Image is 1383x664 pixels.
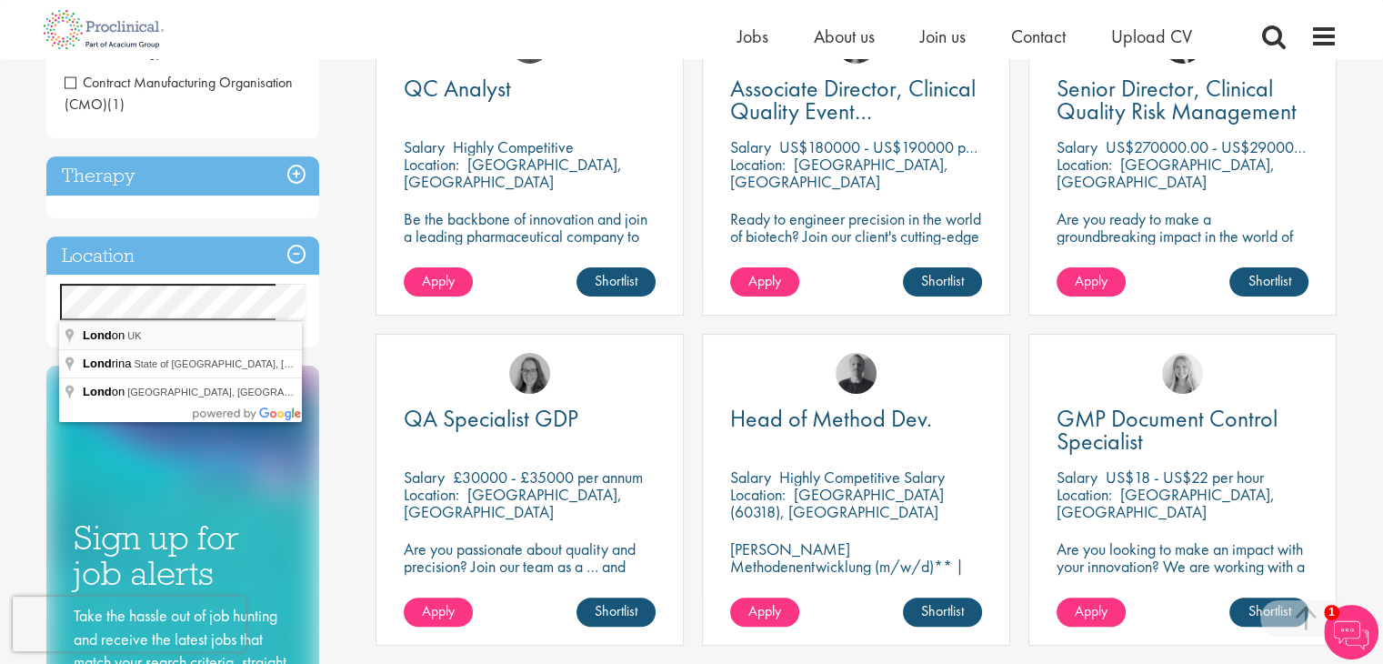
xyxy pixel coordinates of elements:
[730,540,982,627] p: [PERSON_NAME] Methodenentwicklung (m/w/d)** | Dauerhaft | Biowissenschaften | [GEOGRAPHIC_DATA] (...
[422,601,455,620] span: Apply
[83,357,112,370] span: Lond
[422,271,455,290] span: Apply
[1106,467,1264,488] p: US$18 - US$22 per hour
[13,597,246,651] iframe: reCAPTCHA
[107,95,125,114] span: (1)
[748,271,781,290] span: Apply
[404,407,656,430] a: QA Specialist GDP
[404,73,511,104] span: QC Analyst
[730,267,799,297] a: Apply
[453,467,643,488] p: £30000 - £35000 per annum
[83,385,112,398] span: Lond
[404,540,656,609] p: Are you passionate about quality and precision? Join our team as a … and help ensure top-tier sta...
[779,136,1023,157] p: US$180000 - US$190000 per annum
[46,236,319,276] h3: Location
[83,328,112,342] span: Lond
[1057,154,1112,175] span: Location:
[576,267,656,297] a: Shortlist
[1057,403,1278,457] span: GMP Document Control Specialist
[730,467,771,488] span: Salary
[404,154,622,192] p: [GEOGRAPHIC_DATA], [GEOGRAPHIC_DATA]
[1011,25,1066,48] a: Contact
[836,353,877,394] img: Felix Zimmer
[509,353,550,394] img: Ingrid Aymes
[1324,605,1378,659] img: Chatbot
[730,136,771,157] span: Salary
[1057,484,1275,522] p: [GEOGRAPHIC_DATA], [GEOGRAPHIC_DATA]
[1162,353,1203,394] img: Shannon Briggs
[83,385,127,398] span: on
[730,73,976,149] span: Associate Director, Clinical Quality Event Management (GCP)
[903,598,982,627] a: Shortlist
[404,154,459,175] span: Location:
[127,330,141,341] span: UK
[1075,271,1107,290] span: Apply
[1229,598,1308,627] a: Shortlist
[730,403,932,434] span: Head of Method Dev.
[74,520,292,590] h3: Sign up for job alerts
[404,467,445,488] span: Salary
[1057,467,1097,488] span: Salary
[920,25,966,48] a: Join us
[779,467,945,488] p: Highly Competitive Salary
[404,77,656,100] a: QC Analyst
[127,387,341,397] span: [GEOGRAPHIC_DATA], [GEOGRAPHIC_DATA]
[134,358,385,369] span: State of [GEOGRAPHIC_DATA], [GEOGRAPHIC_DATA]
[730,484,786,505] span: Location:
[737,25,768,48] a: Jobs
[404,136,445,157] span: Salary
[83,328,127,342] span: on
[46,156,319,196] h3: Therapy
[404,210,656,279] p: Be the backbone of innovation and join a leading pharmaceutical company to help keep life-changin...
[730,154,786,175] span: Location:
[1057,136,1097,157] span: Salary
[65,73,293,114] span: Contract Manufacturing Organisation (CMO)
[1229,267,1308,297] a: Shortlist
[1057,154,1275,192] p: [GEOGRAPHIC_DATA], [GEOGRAPHIC_DATA]
[404,484,459,505] span: Location:
[404,403,578,434] span: QA Specialist GDP
[730,484,944,522] p: [GEOGRAPHIC_DATA] (60318), [GEOGRAPHIC_DATA]
[1057,73,1297,126] span: Senior Director, Clinical Quality Risk Management
[903,267,982,297] a: Shortlist
[730,210,982,297] p: Ready to engineer precision in the world of biotech? Join our client's cutting-edge team and play...
[730,598,799,627] a: Apply
[1324,605,1339,620] span: 1
[730,77,982,123] a: Associate Director, Clinical Quality Event Management (GCP)
[1075,601,1107,620] span: Apply
[404,598,473,627] a: Apply
[1111,25,1192,48] a: Upload CV
[1057,598,1126,627] a: Apply
[1057,210,1308,297] p: Are you ready to make a groundbreaking impact in the world of biotechnology? Join a growing compa...
[814,25,875,48] a: About us
[1057,77,1308,123] a: Senior Director, Clinical Quality Risk Management
[576,598,656,627] a: Shortlist
[748,601,781,620] span: Apply
[1057,540,1308,627] p: Are you looking to make an impact with your innovation? We are working with a well-established ph...
[83,357,134,370] span: rina
[1057,407,1308,453] a: GMP Document Control Specialist
[730,407,982,430] a: Head of Method Dev.
[1057,267,1126,297] a: Apply
[730,154,948,192] p: [GEOGRAPHIC_DATA], [GEOGRAPHIC_DATA]
[404,267,473,297] a: Apply
[404,484,622,522] p: [GEOGRAPHIC_DATA], [GEOGRAPHIC_DATA]
[1057,484,1112,505] span: Location:
[453,136,574,157] p: Highly Competitive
